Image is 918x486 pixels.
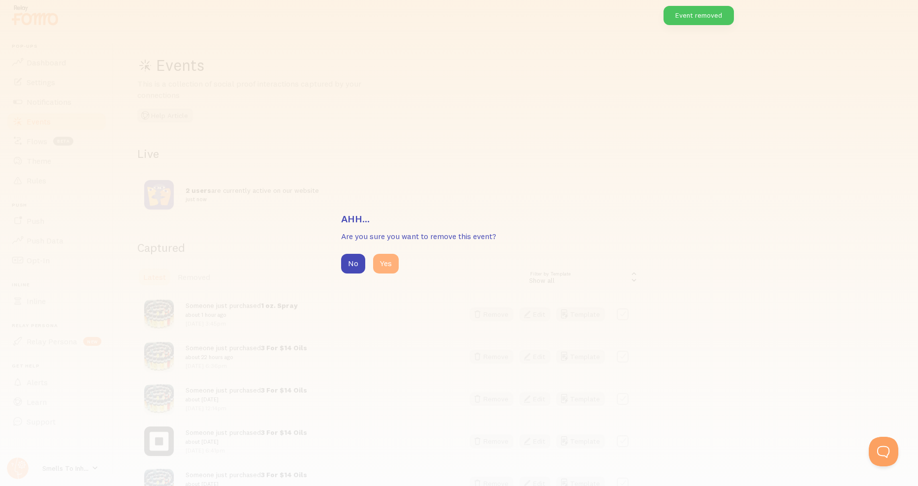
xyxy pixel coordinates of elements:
[869,437,898,466] iframe: Help Scout Beacon - Open
[341,213,577,225] h3: Ahh...
[341,254,365,273] button: No
[664,6,734,25] div: Event removed
[341,231,577,242] p: Are you sure you want to remove this event?
[373,254,399,273] button: Yes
